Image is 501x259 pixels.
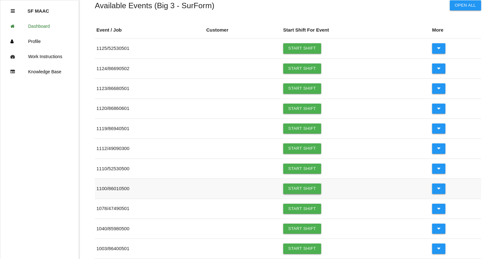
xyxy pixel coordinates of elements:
[283,63,321,74] a: Start Shift
[0,49,79,64] a: Work Instructions
[205,22,281,39] th: Customer
[95,219,205,238] td: 1040 / 85980500
[95,118,205,138] td: 1119 / 86940501
[27,3,49,14] p: SF MAAC
[283,83,321,93] a: Start Shift
[283,43,321,53] a: Start Shift
[95,139,205,159] td: 1112 / 49090300
[95,22,205,39] th: Event / Job
[95,199,205,219] td: 1078 / 47490501
[283,204,321,214] a: Start Shift
[95,99,205,118] td: 1120 / 86860601
[0,34,79,49] a: Profile
[283,143,321,154] a: Start Shift
[282,22,431,39] th: Start Shift For Event
[450,0,481,10] button: Open All
[95,1,214,10] h5: Available Events ( Big 3 - SurForm )
[95,79,205,99] td: 1123 / 86680501
[95,39,205,58] td: 1125 / 52530501
[283,104,321,114] a: Start Shift
[95,239,205,259] td: 1003 / 86400501
[11,3,15,19] div: Close
[95,179,205,199] td: 1100 / 86010500
[283,123,321,134] a: Start Shift
[283,164,321,174] a: Start Shift
[431,22,481,39] th: More
[95,159,205,178] td: 1110 / 52530500
[283,184,321,194] a: Start Shift
[283,224,321,234] a: Start Shift
[283,244,321,254] a: Start Shift
[95,58,205,78] td: 1124 / 86690502
[0,64,79,79] a: Knowledge Base
[0,19,79,34] a: Dashboard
